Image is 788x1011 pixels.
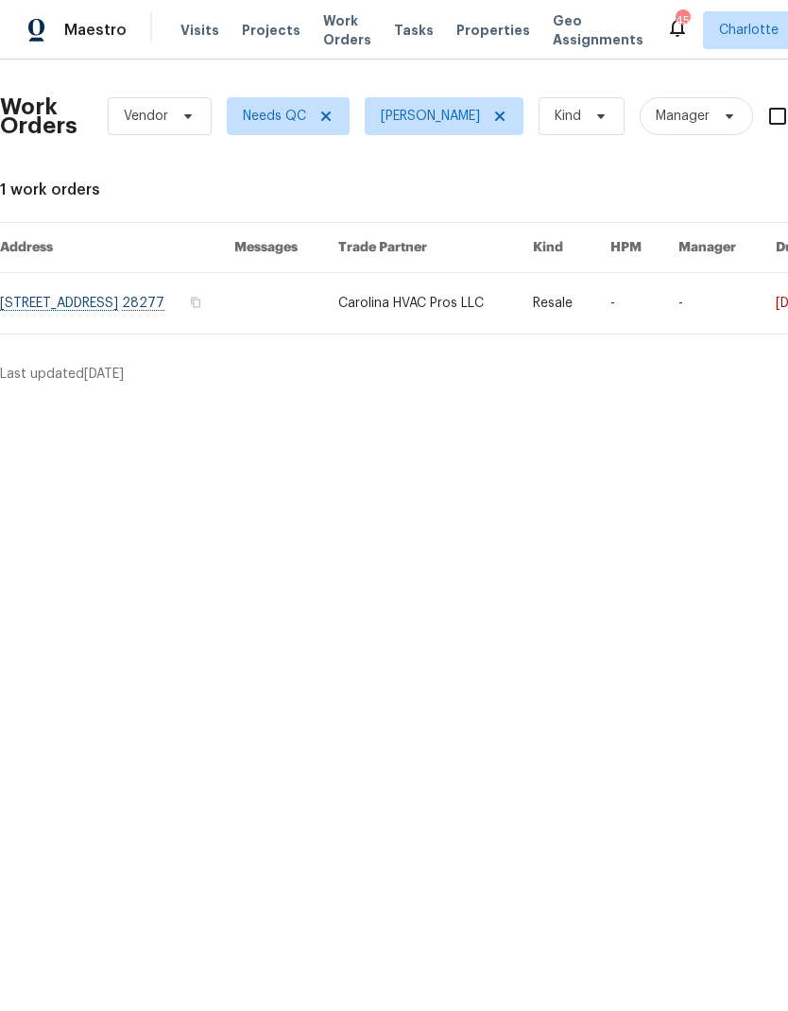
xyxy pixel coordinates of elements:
span: Projects [242,21,300,40]
span: Properties [456,21,530,40]
span: Maestro [64,21,127,40]
th: Messages [219,223,323,273]
th: Kind [518,223,595,273]
span: Geo Assignments [553,11,643,49]
td: - [595,273,663,334]
span: Kind [555,107,581,126]
div: 45 [676,11,689,30]
span: Needs QC [243,107,306,126]
th: Trade Partner [323,223,518,273]
td: Resale [518,273,595,334]
td: Carolina HVAC Pros LLC [323,273,518,334]
span: Tasks [394,24,434,37]
td: - [663,273,761,334]
span: Work Orders [323,11,371,49]
button: Copy Address [187,294,204,311]
span: Charlotte [719,21,779,40]
th: HPM [595,223,663,273]
span: Vendor [124,107,168,126]
span: Manager [656,107,710,126]
span: [DATE] [84,368,124,381]
span: Visits [180,21,219,40]
th: Manager [663,223,761,273]
span: [PERSON_NAME] [381,107,480,126]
